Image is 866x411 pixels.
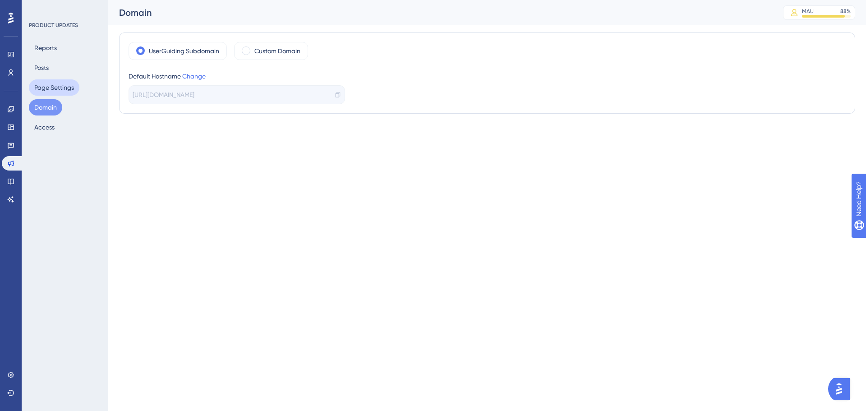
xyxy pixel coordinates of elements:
[254,46,300,56] label: Custom Domain
[119,6,760,19] div: Domain
[29,60,54,76] button: Posts
[133,89,194,100] span: [URL][DOMAIN_NAME]
[129,71,345,82] div: Default Hostname
[21,2,56,13] span: Need Help?
[840,8,851,15] div: 88 %
[29,22,78,29] div: PRODUCT UPDATES
[29,99,62,115] button: Domain
[149,46,219,56] label: UserGuiding Subdomain
[802,8,814,15] div: MAU
[828,375,855,402] iframe: UserGuiding AI Assistant Launcher
[182,73,206,80] a: Change
[29,119,60,135] button: Access
[29,79,79,96] button: Page Settings
[29,40,62,56] button: Reports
